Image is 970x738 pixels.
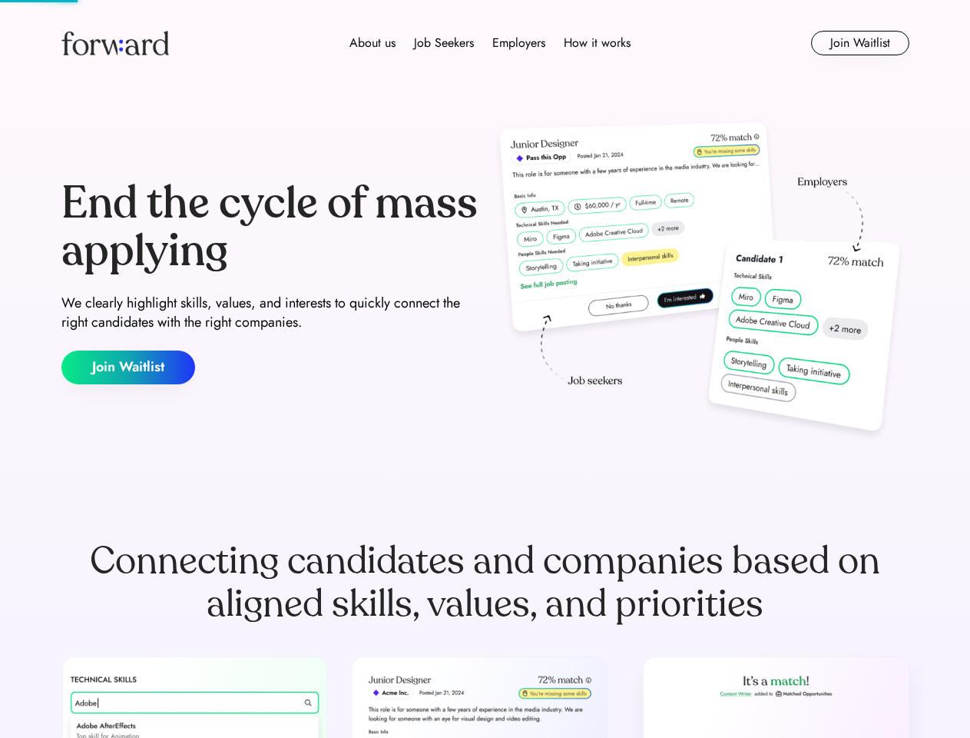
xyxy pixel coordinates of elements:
img: hero-image.png [492,117,909,447]
div: About us [349,34,396,52]
div: Employers [492,34,545,52]
button: Join Waitlist [811,31,909,55]
button: Join Waitlist [61,351,195,384]
div: Connecting candidates and companies based on aligned skills, values, and priorities [61,540,909,626]
div: How it works [564,34,631,52]
div: End the cycle of mass applying [61,180,479,274]
div: We clearly highlight skills, values, and interests to quickly connect the right candidates with t... [61,294,479,332]
img: Forward logo [61,31,169,55]
div: Job Seekers [414,34,474,52]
